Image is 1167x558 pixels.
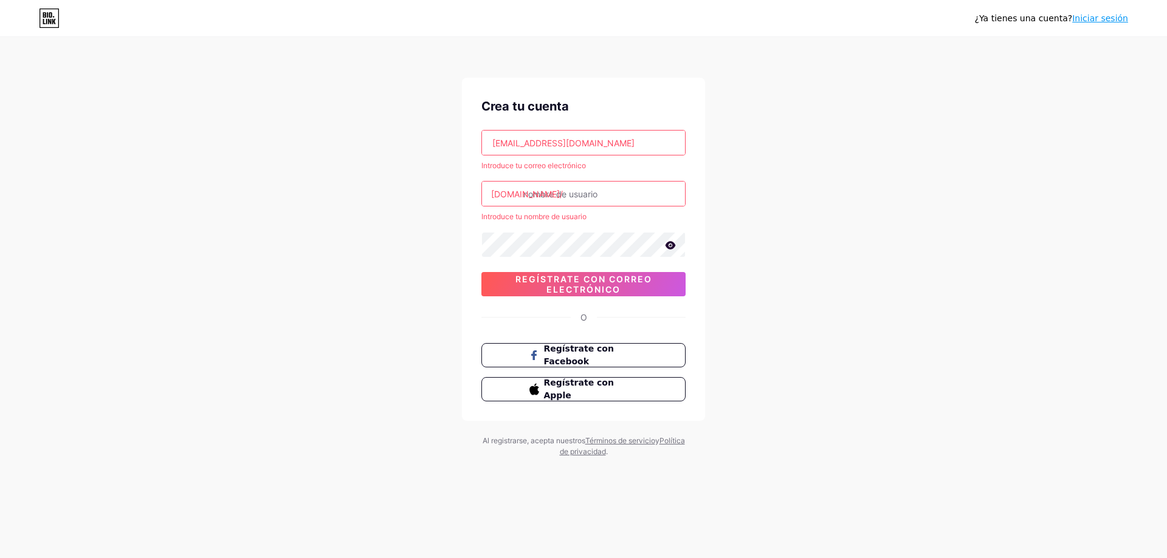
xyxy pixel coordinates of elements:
[481,272,686,296] button: Regístrate con correo electrónico
[483,436,585,445] font: Al registrarse, acepta nuestros
[544,378,614,400] font: Regístrate con Apple
[481,161,586,170] font: Introduce tu correo electrónico
[481,99,569,114] font: Crea tu cuenta
[515,274,652,294] font: Regístrate con correo electrónico
[580,312,587,322] font: O
[585,436,655,445] a: Términos de servicio
[481,212,587,221] font: Introduce tu nombre de usuario
[1072,13,1128,23] a: Iniciar sesión
[544,344,614,366] font: Regístrate con Facebook
[975,13,1073,23] font: ¿Ya tienes una cuenta?
[482,131,685,155] input: Correo electrónico
[655,436,659,445] font: y
[491,189,563,199] font: [DOMAIN_NAME]/
[482,182,685,206] input: nombre de usuario
[606,447,608,456] font: .
[481,343,686,367] button: Regístrate con Facebook
[481,377,686,401] button: Regístrate con Apple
